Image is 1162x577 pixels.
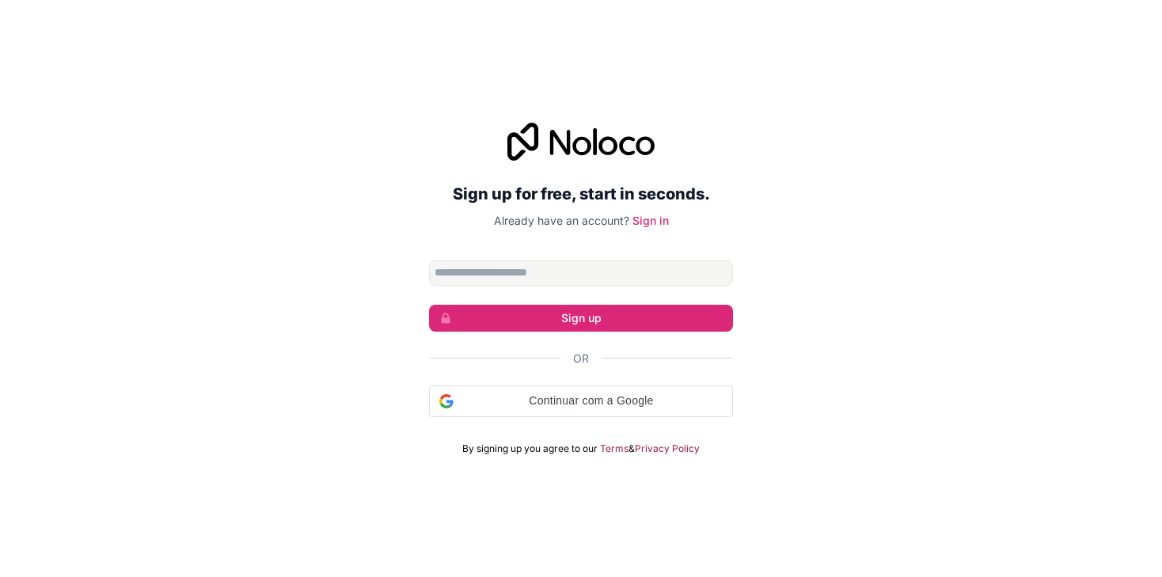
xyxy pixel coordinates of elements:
[635,442,700,455] a: Privacy Policy
[429,180,733,208] h2: Sign up for free, start in seconds.
[429,385,733,417] div: Continuar com a Google
[494,214,629,227] span: Already have an account?
[429,305,733,332] button: Sign up
[600,442,628,455] a: Terms
[460,393,723,409] span: Continuar com a Google
[462,442,598,455] span: By signing up you agree to our
[628,442,635,455] span: &
[573,351,589,366] span: Or
[632,214,669,227] a: Sign in
[429,260,733,286] input: Email address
